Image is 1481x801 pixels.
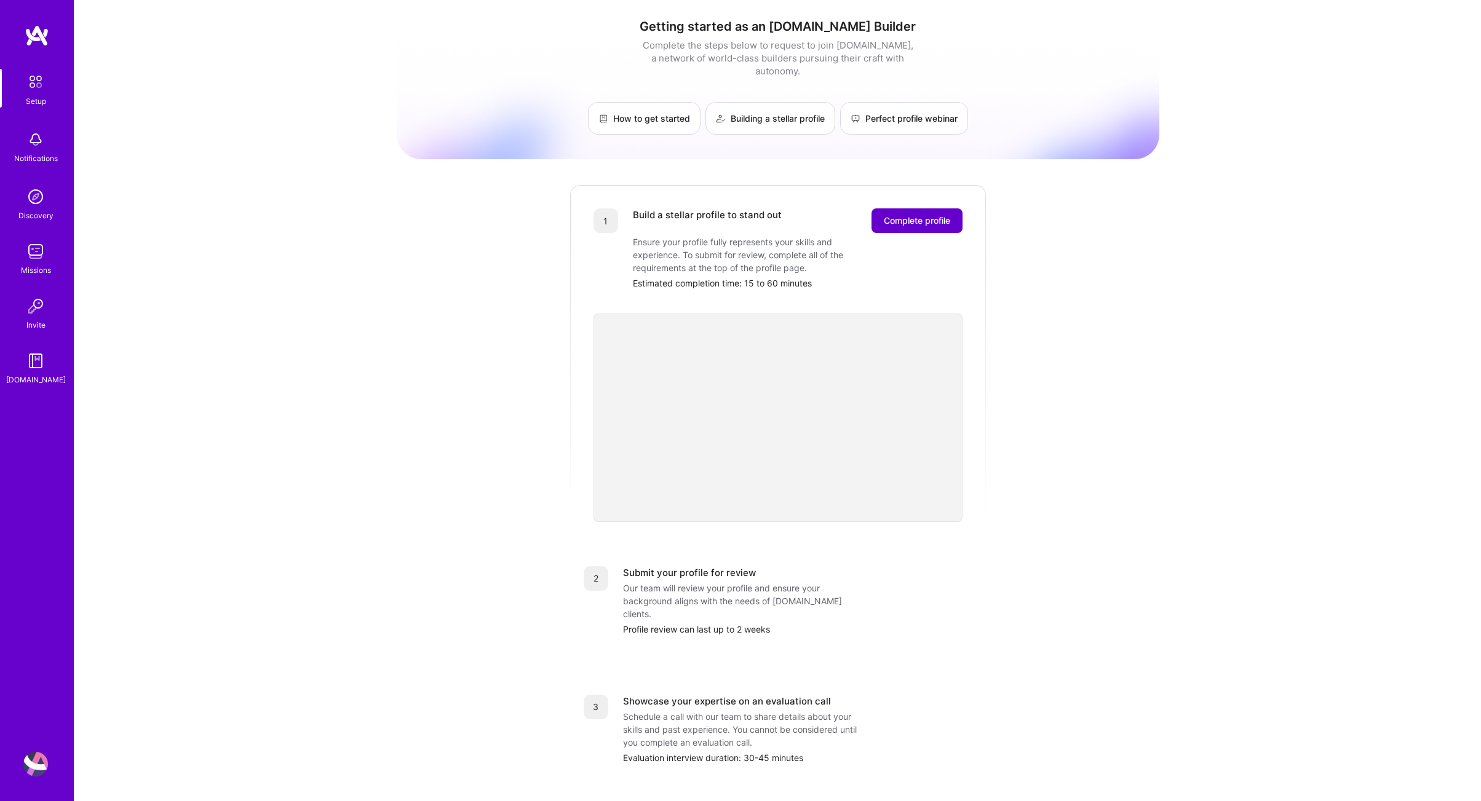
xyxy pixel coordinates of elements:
[594,208,618,233] div: 1
[23,239,48,264] img: teamwork
[23,127,48,152] img: bell
[23,349,48,373] img: guide book
[25,25,49,47] img: logo
[21,264,51,277] div: Missions
[26,95,46,108] div: Setup
[623,566,756,579] div: Submit your profile for review
[623,623,972,636] div: Profile review can last up to 2 weeks
[23,752,48,776] img: User Avatar
[623,582,869,620] div: Our team will review your profile and ensure your background aligns with the needs of [DOMAIN_NAM...
[23,184,48,209] img: discovery
[716,114,726,124] img: Building a stellar profile
[705,102,835,135] a: Building a stellar profile
[840,102,968,135] a: Perfect profile webinar
[23,69,49,95] img: setup
[584,695,608,719] div: 3
[623,695,831,708] div: Showcase your expertise on an evaluation call
[640,39,916,77] div: Complete the steps below to request to join [DOMAIN_NAME], a network of world-class builders purs...
[884,215,950,227] span: Complete profile
[584,566,608,591] div: 2
[633,277,963,290] div: Estimated completion time: 15 to 60 minutes
[6,373,66,386] div: [DOMAIN_NAME]
[14,152,58,165] div: Notifications
[594,314,963,522] iframe: video
[26,318,46,331] div: Invite
[872,208,963,233] button: Complete profile
[18,209,54,222] div: Discovery
[588,102,701,135] a: How to get started
[23,294,48,318] img: Invite
[851,114,860,124] img: Perfect profile webinar
[633,208,782,233] div: Build a stellar profile to stand out
[598,114,608,124] img: How to get started
[20,752,51,776] a: User Avatar
[633,235,879,274] div: Ensure your profile fully represents your skills and experience. To submit for review, complete a...
[623,751,972,764] div: Evaluation interview duration: 30-45 minutes
[623,710,869,749] div: Schedule a call with our team to share details about your skills and past experience. You cannot ...
[397,19,1159,34] h1: Getting started as an [DOMAIN_NAME] Builder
